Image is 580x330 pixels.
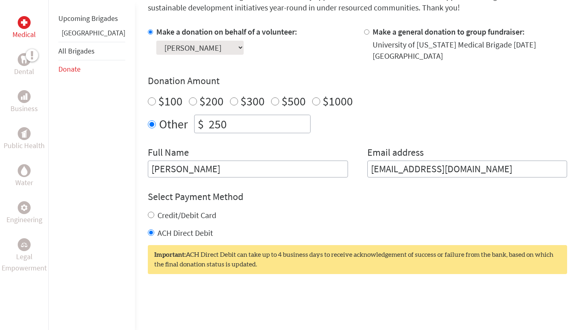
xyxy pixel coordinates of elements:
input: Enter Amount [207,115,310,133]
li: Donate [58,60,125,78]
img: Legal Empowerment [21,242,27,247]
div: ACH Direct Debit can take up to 4 business days to receive acknowledgement of success or failure ... [148,245,567,274]
label: $300 [240,93,265,109]
div: Public Health [18,127,31,140]
div: University of [US_STATE] Medical Brigade [DATE] [GEOGRAPHIC_DATA] [373,39,568,62]
div: Business [18,90,31,103]
iframe: reCAPTCHA [148,290,270,322]
label: Other [159,115,188,133]
div: $ [195,115,207,133]
input: Your Email [367,161,568,177]
p: Public Health [4,140,45,151]
a: MedicalMedical [12,16,36,40]
h4: Select Payment Method [148,190,567,203]
label: Make a general donation to group fundraiser: [373,27,525,37]
img: Business [21,93,27,100]
a: Public HealthPublic Health [4,127,45,151]
p: Engineering [6,214,42,225]
label: ACH Direct Debit [157,228,213,238]
label: $1000 [323,93,353,109]
label: Full Name [148,146,189,161]
li: All Brigades [58,42,125,60]
img: Medical [21,19,27,26]
a: [GEOGRAPHIC_DATA] [62,28,125,37]
label: Make a donation on behalf of a volunteer: [156,27,297,37]
a: BusinessBusiness [10,90,38,114]
strong: Important: [154,252,186,258]
div: Engineering [18,201,31,214]
a: Donate [58,64,81,74]
p: Legal Empowerment [2,251,47,274]
a: All Brigades [58,46,95,56]
img: Dental [21,56,27,63]
div: Legal Empowerment [18,238,31,251]
div: Water [18,164,31,177]
label: $500 [282,93,306,109]
label: $200 [199,93,224,109]
input: Enter Full Name [148,161,348,177]
div: Dental [18,53,31,66]
img: Water [21,166,27,175]
img: Public Health [21,130,27,138]
label: Email address [367,146,424,161]
h4: Donation Amount [148,74,567,87]
li: Ghana [58,27,125,42]
label: Credit/Debit Card [157,210,216,220]
label: $100 [158,93,182,109]
p: Water [15,177,33,188]
div: Medical [18,16,31,29]
p: Business [10,103,38,114]
a: Upcoming Brigades [58,14,118,23]
a: DentalDental [14,53,34,77]
a: Legal EmpowermentLegal Empowerment [2,238,47,274]
a: WaterWater [15,164,33,188]
p: Dental [14,66,34,77]
li: Upcoming Brigades [58,10,125,27]
p: Medical [12,29,36,40]
img: Engineering [21,204,27,211]
a: EngineeringEngineering [6,201,42,225]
